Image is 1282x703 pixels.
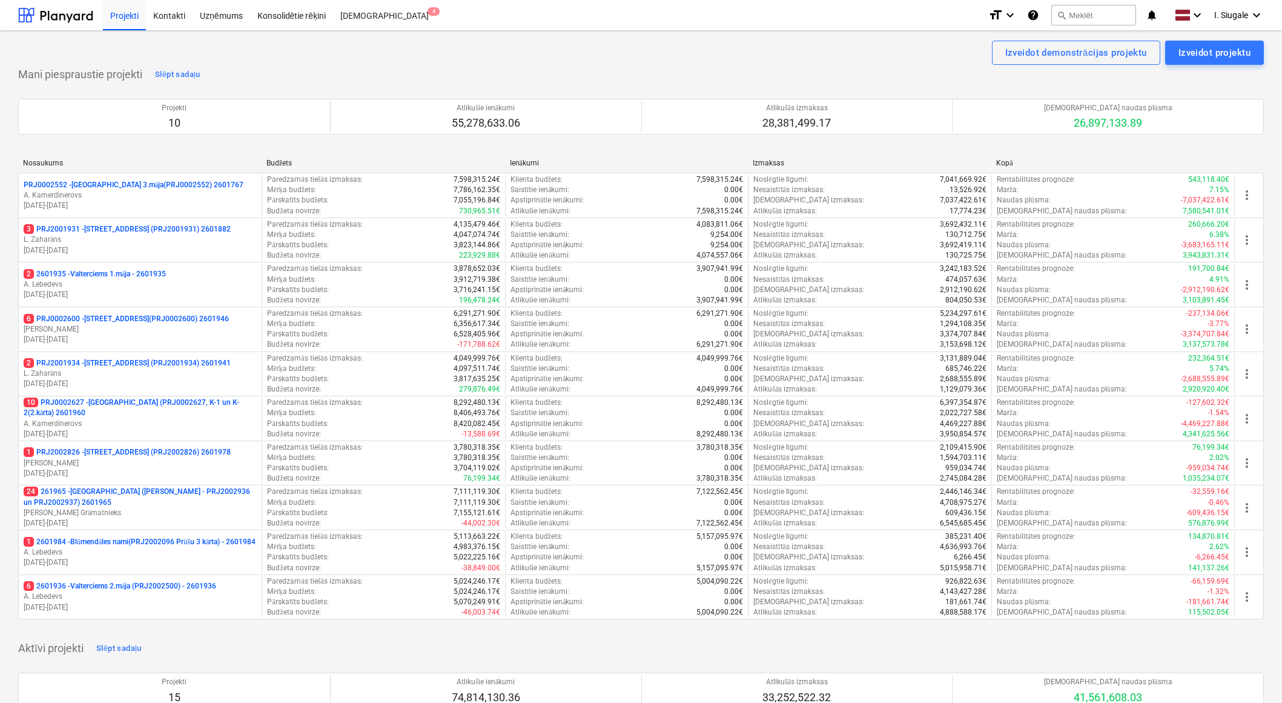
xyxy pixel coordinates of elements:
[454,185,500,195] p: 7,786,162.35€
[24,314,257,345] div: 6PRJ0002600 -[STREET_ADDRESS](PRJ0002600) 2601946[PERSON_NAME][DATE]-[DATE]
[24,468,257,479] p: [DATE] - [DATE]
[1181,374,1229,384] p: -2,688,555.89€
[24,324,257,335] p: [PERSON_NAME]
[454,442,500,453] p: 3,780,318.35€
[753,240,864,250] p: [DEMOGRAPHIC_DATA] izmaksas :
[457,339,500,350] p: -171,788.62€
[724,275,743,285] p: 0.00€
[753,275,825,285] p: Nesaistītās izmaksas :
[24,180,243,190] p: PRJ0002552 - [GEOGRAPHIC_DATA] 3.māja(PRJ0002552) 2601767
[24,368,257,379] p: L. Zaharāns
[24,487,257,528] div: 24261965 -[GEOGRAPHIC_DATA] ([PERSON_NAME] - PRJ2002936 un PRJ2002937) 2601965[PERSON_NAME] Grāma...
[940,442,986,453] p: 2,109,415.90€
[510,442,563,453] p: Klienta budžets :
[1183,250,1229,261] p: 3,943,831.31€
[696,250,743,261] p: 4,074,557.06€
[1209,364,1229,374] p: 5.74%
[267,408,316,418] p: Mērķa budžets :
[510,429,570,439] p: Atlikušie ienākumi :
[940,329,986,339] p: 3,374,707.84€
[1240,590,1254,604] span: more_vert
[1188,353,1229,364] p: 232,364.51€
[753,398,808,408] p: Noslēgtie līgumi :
[997,275,1019,285] p: Marža :
[24,581,216,591] p: 2601936 - Valterciems 2.māja (PRJ2002500) - 2601936
[940,398,986,408] p: 6,397,354.87€
[459,206,500,216] p: 730,965.51€
[510,185,570,195] p: Saistītie ienākumi :
[696,219,743,230] p: 4,083,811.06€
[510,195,584,205] p: Apstiprinātie ienākumi :
[24,398,38,407] span: 10
[454,264,500,274] p: 3,878,652.03€
[18,67,142,82] p: Mani piespraustie projekti
[267,442,362,453] p: Paredzamās tiešās izmaksas :
[753,364,825,374] p: Nesaistītās izmaksas :
[1240,233,1254,247] span: more_vert
[753,285,864,295] p: [DEMOGRAPHIC_DATA] izmaksas :
[997,353,1075,364] p: Rentabilitātes prognoze :
[24,245,257,256] p: [DATE] - [DATE]
[24,518,257,528] p: [DATE] - [DATE]
[267,206,320,216] p: Budžeta novirze :
[753,408,825,418] p: Nesaistītās izmaksas :
[940,240,986,250] p: 3,692,419.11€
[1027,8,1039,22] i: Zināšanu pamats
[510,219,563,230] p: Klienta budžets :
[997,329,1051,339] p: Naudas plūsma :
[997,175,1075,185] p: Rentabilitātes prognoze :
[997,285,1051,295] p: Naudas plūsma :
[510,364,570,374] p: Saistītie ienākumi :
[997,185,1019,195] p: Marža :
[266,159,500,168] div: Budžets
[940,195,986,205] p: 7,037,422.61€
[696,206,743,216] p: 7,598,315.24€
[96,642,142,656] div: Slēpt sadaļu
[997,408,1019,418] p: Marža :
[452,103,520,113] p: Atlikušie ienākumi
[454,230,500,240] p: 4,047,074.74€
[24,358,34,368] span: 2
[988,8,1003,22] i: format_size
[267,374,329,384] p: Pārskatīts budžets :
[510,398,563,408] p: Klienta budžets :
[454,453,500,463] p: 3,780,318.35€
[267,364,316,374] p: Mērķa budžets :
[454,275,500,285] p: 3,912,719.38€
[696,384,743,395] p: 4,049,999.76€
[997,308,1075,319] p: Rentabilitātes prognoze :
[724,319,743,329] p: 0.00€
[1186,308,1229,319] p: -237,134.06€
[454,240,500,250] p: 3,823,144.86€
[997,319,1019,329] p: Marža :
[997,429,1127,439] p: [DEMOGRAPHIC_DATA] naudas plūsma :
[1240,322,1254,336] span: more_vert
[696,353,743,364] p: 4,049,999.76€
[696,442,743,453] p: 3,780,318.35€
[753,295,817,305] p: Atlikušās izmaksas :
[1214,10,1248,20] span: I. Siugale
[510,159,744,168] div: Ienākumi
[1181,195,1229,205] p: -7,037,422.61€
[1183,339,1229,350] p: 3,137,573.78€
[940,285,986,295] p: 2,912,190.62€
[454,329,500,339] p: 6,528,405.96€
[24,269,166,279] p: 2601935 - Valterciems 1.māja - 2601935
[24,508,257,518] p: [PERSON_NAME] Grāmatnieks
[997,398,1075,408] p: Rentabilitātes prognoze :
[753,185,825,195] p: Nesaistītās izmaksas :
[24,235,257,245] p: L. Zaharāns
[753,442,808,453] p: Noslēgtie līgumi :
[1188,264,1229,274] p: 191,700.84€
[753,353,808,364] p: Noslēgtie līgumi :
[1183,384,1229,395] p: 2,920,920.40€
[753,206,817,216] p: Atlikušās izmaksas :
[155,68,200,82] div: Slēpt sadaļu
[454,374,500,384] p: 3,817,635.25€
[1051,5,1136,25] button: Meklēt
[24,429,257,439] p: [DATE] - [DATE]
[696,295,743,305] p: 3,907,941.99€
[1044,103,1172,113] p: [DEMOGRAPHIC_DATA] naudas plūsma
[510,353,563,364] p: Klienta budžets :
[1188,219,1229,230] p: 260,666.20€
